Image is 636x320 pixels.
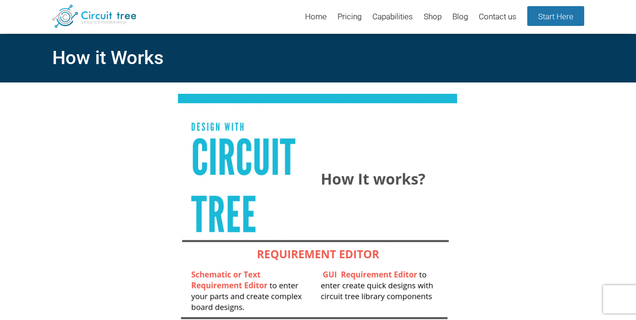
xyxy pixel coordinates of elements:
img: Circuit Tree [52,5,137,28]
a: Contact us [479,6,516,29]
a: Pricing [338,6,362,29]
a: Capabilities [372,6,413,29]
a: Shop [424,6,442,29]
a: Start Here [527,6,584,26]
a: Blog [452,6,468,29]
a: Home [305,6,327,29]
h2: How it Works [52,42,584,74]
